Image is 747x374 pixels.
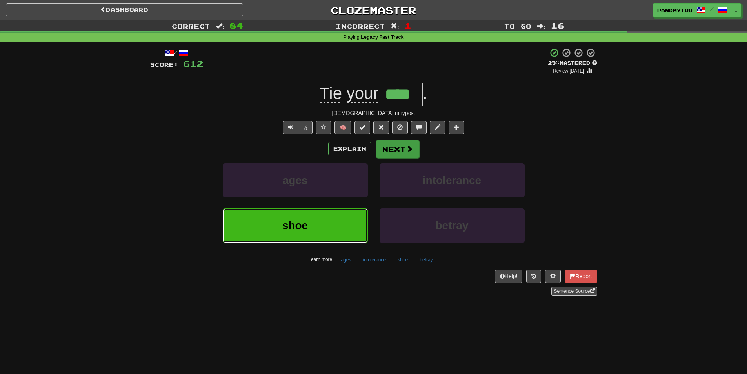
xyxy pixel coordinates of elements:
button: Discuss sentence (alt+u) [411,121,427,134]
button: betray [415,254,437,266]
span: intolerance [423,174,481,186]
span: Score: [150,61,178,68]
span: : [216,23,224,29]
span: To go [504,22,531,30]
small: Learn more: [308,257,333,262]
button: betray [380,208,525,243]
button: Set this sentence to 100% Mastered (alt+m) [354,121,370,134]
button: Help! [495,270,523,283]
span: / [710,6,714,12]
span: 25 % [548,60,560,66]
button: shoe [223,208,368,243]
button: intolerance [380,163,525,197]
button: Next [376,140,420,158]
span: shoe [282,219,308,232]
div: Mastered [548,60,597,67]
button: ages [336,254,355,266]
button: shoe [393,254,412,266]
span: : [391,23,399,29]
button: Add to collection (alt+a) [449,121,464,134]
span: Tie [320,84,342,103]
button: Favorite sentence (alt+f) [316,121,331,134]
span: ages [283,174,308,186]
strong: Legacy Fast Track [361,35,403,40]
div: [DEMOGRAPHIC_DATA] шнурок. [150,109,597,117]
span: Incorrect [336,22,385,30]
a: Clozemaster [255,3,492,17]
button: Ignore sentence (alt+i) [392,121,408,134]
button: Edit sentence (alt+d) [430,121,445,134]
span: 612 [183,58,203,68]
button: Round history (alt+y) [526,270,541,283]
a: PanDmytro / [653,3,731,17]
button: Play sentence audio (ctl+space) [283,121,298,134]
button: Reset to 0% Mastered (alt+r) [373,121,389,134]
span: 16 [551,21,564,30]
span: betray [435,219,468,232]
span: 1 [405,21,411,30]
a: Dashboard [6,3,243,16]
button: ½ [298,121,313,134]
div: / [150,48,203,58]
span: your [347,84,379,103]
span: : [537,23,545,29]
a: Sentence Source [551,287,597,296]
span: Correct [172,22,210,30]
button: Report [565,270,597,283]
span: . [423,84,427,102]
span: 84 [230,21,243,30]
button: ages [223,163,368,197]
button: intolerance [359,254,391,266]
button: 🧠 [334,121,351,134]
span: PanDmytro [657,7,692,14]
div: Text-to-speech controls [281,121,313,134]
button: Explain [328,142,371,155]
small: Review: [DATE] [553,68,584,74]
